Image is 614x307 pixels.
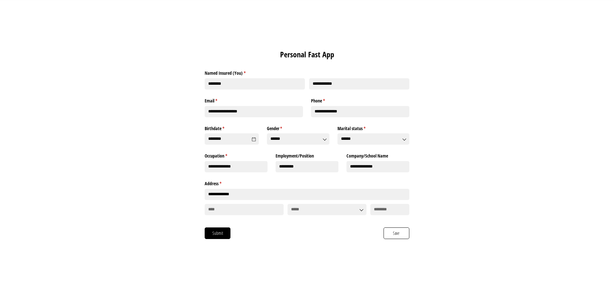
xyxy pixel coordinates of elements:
input: Zip Code [370,204,409,215]
label: Marital status [337,123,409,131]
span: Submit [212,230,223,237]
label: Email [205,96,303,104]
legend: Named Insured (You) [205,68,409,76]
input: Last [309,78,409,90]
button: Save [384,227,409,239]
span: Save [393,230,400,237]
legend: Address [205,178,409,187]
input: Address Line 1 [205,189,409,200]
label: Employment/​Position [276,151,338,159]
button: Submit [205,227,230,239]
input: City [205,204,283,215]
input: State [288,204,366,215]
label: Company/​School Name [346,151,409,159]
label: Gender [267,123,330,131]
label: Phone [311,96,409,104]
input: First [205,78,305,90]
h1: Personal Fast App [205,49,409,60]
label: Birthdate [205,123,258,131]
label: Occupation [205,151,268,159]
